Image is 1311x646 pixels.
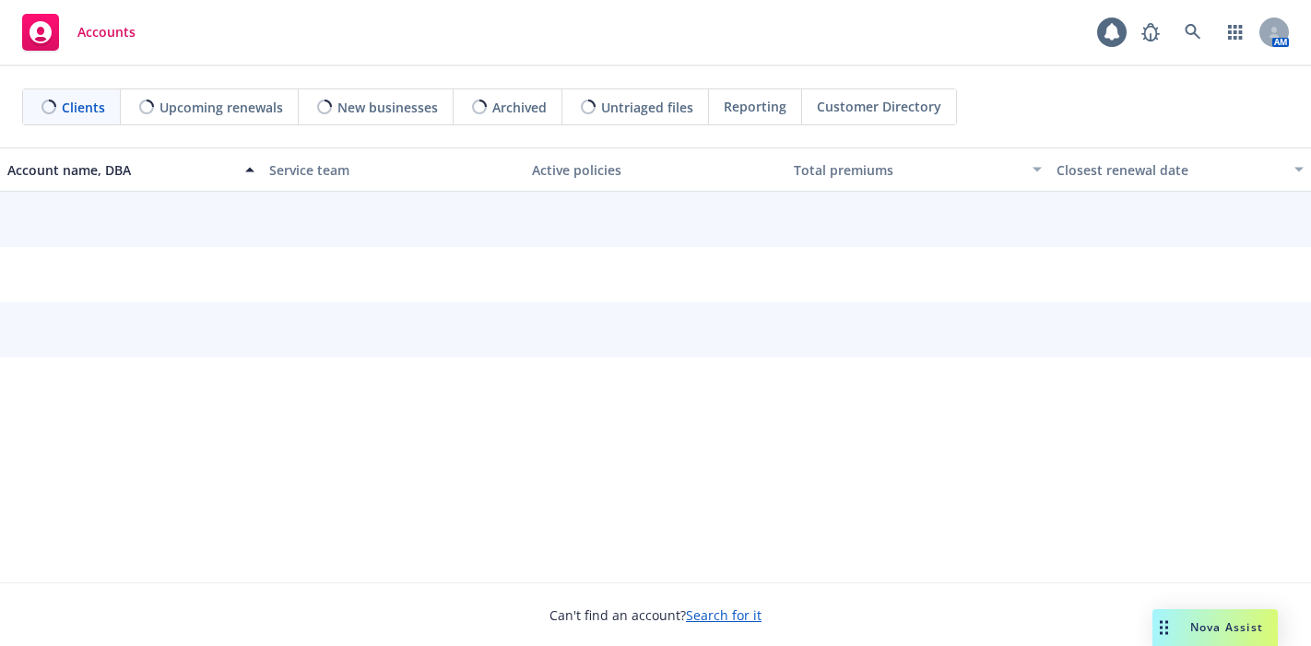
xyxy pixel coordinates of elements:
span: Accounts [77,25,136,40]
button: Active policies [525,147,786,192]
span: New businesses [337,98,438,117]
div: Account name, DBA [7,160,234,180]
span: Can't find an account? [549,605,762,625]
span: Nova Assist [1190,619,1263,635]
span: Archived [492,98,547,117]
span: Clients [62,98,105,117]
a: Switch app [1217,14,1254,51]
a: Report a Bug [1132,14,1169,51]
a: Search [1175,14,1211,51]
div: Closest renewal date [1057,160,1283,180]
span: Customer Directory [817,97,941,116]
a: Search for it [686,606,762,624]
button: Closest renewal date [1049,147,1311,192]
div: Active policies [532,160,779,180]
div: Service team [269,160,516,180]
div: Total premiums [794,160,1021,180]
button: Nova Assist [1152,609,1278,646]
div: Drag to move [1152,609,1175,646]
span: Untriaged files [601,98,693,117]
button: Total premiums [786,147,1048,192]
a: Accounts [15,6,143,58]
span: Reporting [724,97,786,116]
button: Service team [262,147,524,192]
span: Upcoming renewals [159,98,283,117]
